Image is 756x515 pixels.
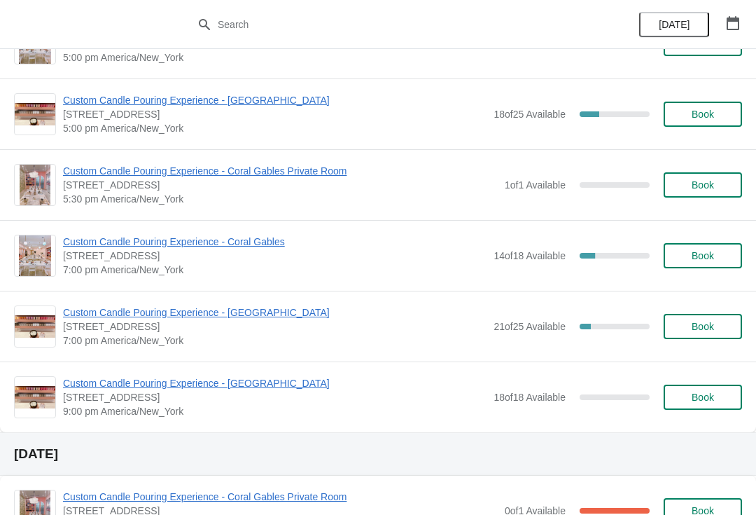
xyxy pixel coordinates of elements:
[493,109,566,120] span: 18 of 25 Available
[664,243,742,268] button: Book
[63,93,486,107] span: Custom Candle Pouring Experience - [GEOGRAPHIC_DATA]
[639,12,709,37] button: [DATE]
[15,315,55,338] img: Custom Candle Pouring Experience - Fort Lauderdale | 914 East Las Olas Boulevard, Fort Lauderdale...
[63,404,486,418] span: 9:00 pm America/New_York
[692,321,714,332] span: Book
[63,235,486,249] span: Custom Candle Pouring Experience - Coral Gables
[63,376,486,390] span: Custom Candle Pouring Experience - [GEOGRAPHIC_DATA]
[63,249,486,263] span: [STREET_ADDRESS]
[63,320,486,334] span: [STREET_ADDRESS]
[217,12,567,37] input: Search
[692,250,714,261] span: Book
[493,392,566,403] span: 18 of 18 Available
[692,179,714,191] span: Book
[63,107,486,121] span: [STREET_ADDRESS]
[63,305,486,320] span: Custom Candle Pouring Experience - [GEOGRAPHIC_DATA]
[63,50,486,64] span: 5:00 pm America/New_York
[664,102,742,127] button: Book
[692,392,714,403] span: Book
[493,250,566,261] span: 14 of 18 Available
[15,103,55,126] img: Custom Candle Pouring Experience - Fort Lauderdale | 914 East Las Olas Boulevard, Fort Lauderdale...
[63,490,498,504] span: Custom Candle Pouring Experience - Coral Gables Private Room
[15,386,55,409] img: Custom Candle Pouring Experience - Fort Lauderdale | 914 East Las Olas Boulevard, Fort Lauderdale...
[14,447,742,461] h2: [DATE]
[505,179,566,191] span: 1 of 1 Available
[63,164,498,178] span: Custom Candle Pouring Experience - Coral Gables Private Room
[493,321,566,332] span: 21 of 25 Available
[63,390,486,404] span: [STREET_ADDRESS]
[63,121,486,135] span: 5:00 pm America/New_York
[63,178,498,192] span: [STREET_ADDRESS]
[664,314,742,339] button: Book
[63,192,498,206] span: 5:30 pm America/New_York
[664,385,742,410] button: Book
[63,263,486,277] span: 7:00 pm America/New_York
[19,235,52,276] img: Custom Candle Pouring Experience - Coral Gables | 154 Giralda Avenue, Coral Gables, FL, USA | 7:0...
[692,109,714,120] span: Book
[63,334,486,348] span: 7:00 pm America/New_York
[664,172,742,198] button: Book
[20,165,50,205] img: Custom Candle Pouring Experience - Coral Gables Private Room | 154 Giralda Avenue, Coral Gables, ...
[659,19,689,30] span: [DATE]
